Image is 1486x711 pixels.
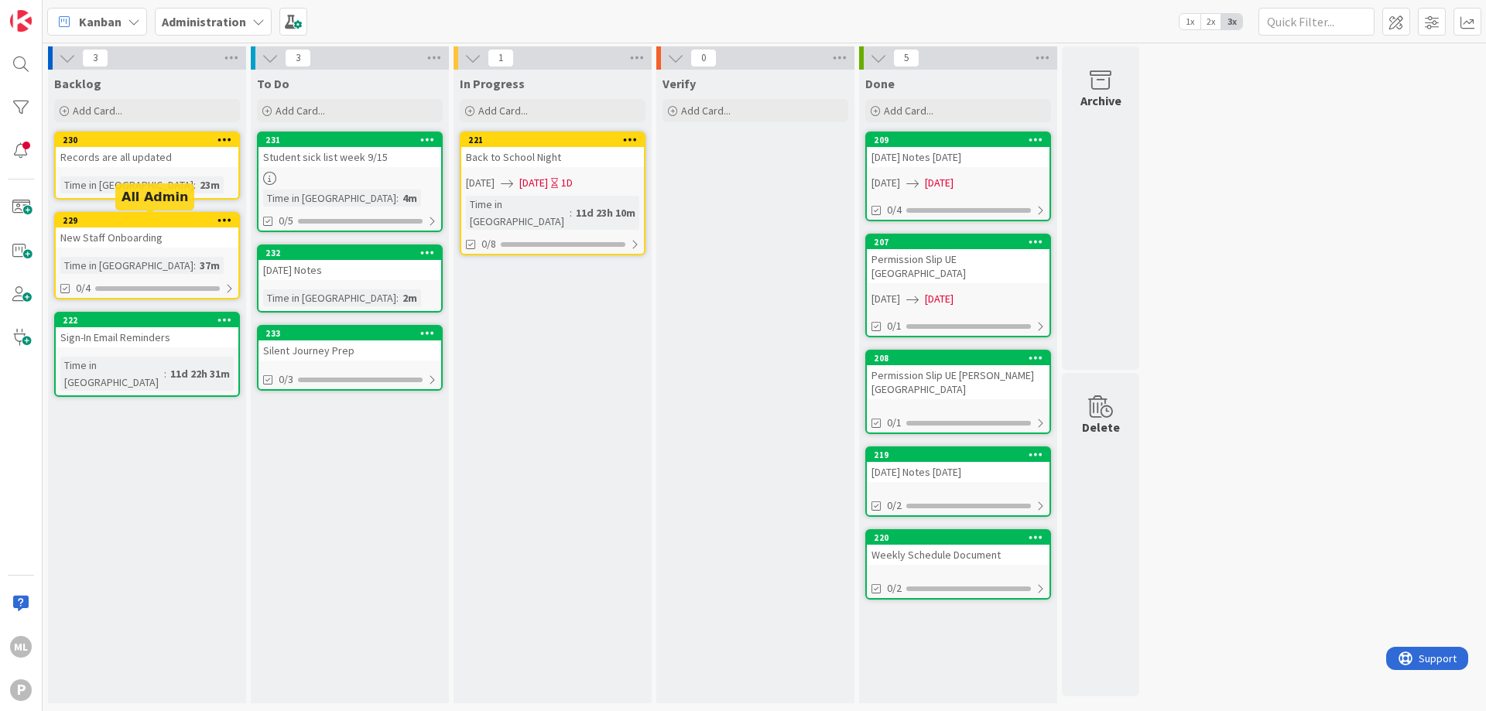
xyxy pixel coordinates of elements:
[887,202,902,218] span: 0/4
[263,190,396,207] div: Time in [GEOGRAPHIC_DATA]
[867,235,1049,249] div: 207
[681,104,731,118] span: Add Card...
[874,135,1049,145] div: 209
[1200,14,1221,29] span: 2x
[867,531,1049,545] div: 220
[925,291,954,307] span: [DATE]
[865,132,1051,221] a: 209[DATE] Notes [DATE][DATE][DATE]0/4
[60,257,193,274] div: Time in [GEOGRAPHIC_DATA]
[460,132,645,255] a: 221Back to School Night[DATE][DATE]1DTime in [GEOGRAPHIC_DATA]:11d 23h 10m0/8
[265,248,441,258] div: 232
[570,204,572,221] span: :
[865,529,1051,600] a: 220Weekly Schedule Document0/2
[399,190,421,207] div: 4m
[166,365,234,382] div: 11d 22h 31m
[56,147,238,167] div: Records are all updated
[874,353,1049,364] div: 208
[259,260,441,280] div: [DATE] Notes
[663,76,696,91] span: Verify
[257,244,443,313] a: 232[DATE] NotesTime in [GEOGRAPHIC_DATA]:2m
[461,147,644,167] div: Back to School Night
[56,327,238,347] div: Sign-In Email Reminders
[925,175,954,191] span: [DATE]
[396,190,399,207] span: :
[1080,91,1121,110] div: Archive
[867,365,1049,399] div: Permission Slip UE [PERSON_NAME][GEOGRAPHIC_DATA]
[865,350,1051,434] a: 208Permission Slip UE [PERSON_NAME][GEOGRAPHIC_DATA]0/1
[867,545,1049,565] div: Weekly Schedule Document
[259,340,441,361] div: Silent Journey Prep
[887,497,902,514] span: 0/2
[867,147,1049,167] div: [DATE] Notes [DATE]
[76,280,91,296] span: 0/4
[1082,418,1120,436] div: Delete
[466,175,495,191] span: [DATE]
[468,135,644,145] div: 221
[865,446,1051,517] a: 219[DATE] Notes [DATE]0/2
[478,104,528,118] span: Add Card...
[259,326,441,340] div: 233
[874,450,1049,460] div: 219
[887,318,902,334] span: 0/1
[572,204,639,221] div: 11d 23h 10m
[259,326,441,361] div: 233Silent Journey Prep
[60,176,193,193] div: Time in [GEOGRAPHIC_DATA]
[460,76,525,91] span: In Progress
[279,213,293,229] span: 0/5
[690,49,717,67] span: 0
[196,176,224,193] div: 23m
[867,235,1049,283] div: 207Permission Slip UE [GEOGRAPHIC_DATA]
[257,325,443,391] a: 233Silent Journey Prep0/3
[162,14,246,29] b: Administration
[867,462,1049,482] div: [DATE] Notes [DATE]
[193,257,196,274] span: :
[399,289,421,306] div: 2m
[54,76,101,91] span: Backlog
[488,49,514,67] span: 1
[874,237,1049,248] div: 207
[887,415,902,431] span: 0/1
[867,351,1049,399] div: 208Permission Slip UE [PERSON_NAME][GEOGRAPHIC_DATA]
[122,190,188,204] h5: All Admin
[257,132,443,232] a: 231Student sick list week 9/15Time in [GEOGRAPHIC_DATA]:4m0/5
[396,289,399,306] span: :
[466,196,570,230] div: Time in [GEOGRAPHIC_DATA]
[1180,14,1200,29] span: 1x
[867,249,1049,283] div: Permission Slip UE [GEOGRAPHIC_DATA]
[63,315,238,326] div: 222
[63,135,238,145] div: 230
[56,133,238,167] div: 230Records are all updated
[276,104,325,118] span: Add Card...
[871,175,900,191] span: [DATE]
[56,214,238,248] div: 229New Staff Onboarding
[865,234,1051,337] a: 207Permission Slip UE [GEOGRAPHIC_DATA][DATE][DATE]0/1
[871,291,900,307] span: [DATE]
[54,312,240,397] a: 222Sign-In Email RemindersTime in [GEOGRAPHIC_DATA]:11d 22h 31m
[461,133,644,147] div: 221
[259,133,441,147] div: 231
[259,246,441,280] div: 232[DATE] Notes
[867,133,1049,167] div: 209[DATE] Notes [DATE]
[56,313,238,327] div: 222
[60,357,164,391] div: Time in [GEOGRAPHIC_DATA]
[79,12,122,31] span: Kanban
[10,636,32,658] div: ML
[33,2,70,21] span: Support
[561,175,573,191] div: 1D
[259,147,441,167] div: Student sick list week 9/15
[56,133,238,147] div: 230
[263,289,396,306] div: Time in [GEOGRAPHIC_DATA]
[1258,8,1375,36] input: Quick Filter...
[461,133,644,167] div: 221Back to School Night
[265,328,441,339] div: 233
[82,49,108,67] span: 3
[56,214,238,227] div: 229
[867,351,1049,365] div: 208
[865,76,895,91] span: Done
[73,104,122,118] span: Add Card...
[867,133,1049,147] div: 209
[56,227,238,248] div: New Staff Onboarding
[10,10,32,32] img: Visit kanbanzone.com
[196,257,224,274] div: 37m
[1221,14,1242,29] span: 3x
